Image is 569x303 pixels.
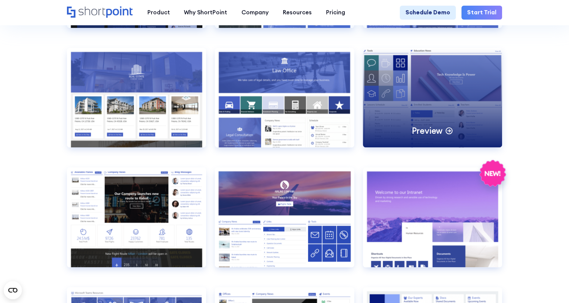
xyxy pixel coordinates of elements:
a: Documents 3 [67,48,206,159]
a: Employees Directory 3 [67,167,206,279]
a: Start Trial [461,6,502,20]
div: Pricing [326,8,345,17]
a: Employees Directory 1 [215,48,354,159]
iframe: Chat Widget [531,267,569,303]
a: Product [140,6,177,20]
button: Open CMP widget [4,281,22,299]
div: Company [241,8,269,17]
a: Pricing [319,6,352,20]
a: Why ShortPoint [177,6,234,20]
a: Employees Directory 4 [215,167,354,279]
p: Preview [411,125,442,136]
a: Enterprise 1 [363,167,502,279]
a: Company [234,6,276,20]
a: Schedule Demo [400,6,456,20]
div: Resources [283,8,312,17]
a: Home [67,6,133,18]
div: Product [147,8,170,17]
a: Employees Directory 2Preview [363,48,502,159]
div: Why ShortPoint [184,8,227,17]
a: Resources [276,6,319,20]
